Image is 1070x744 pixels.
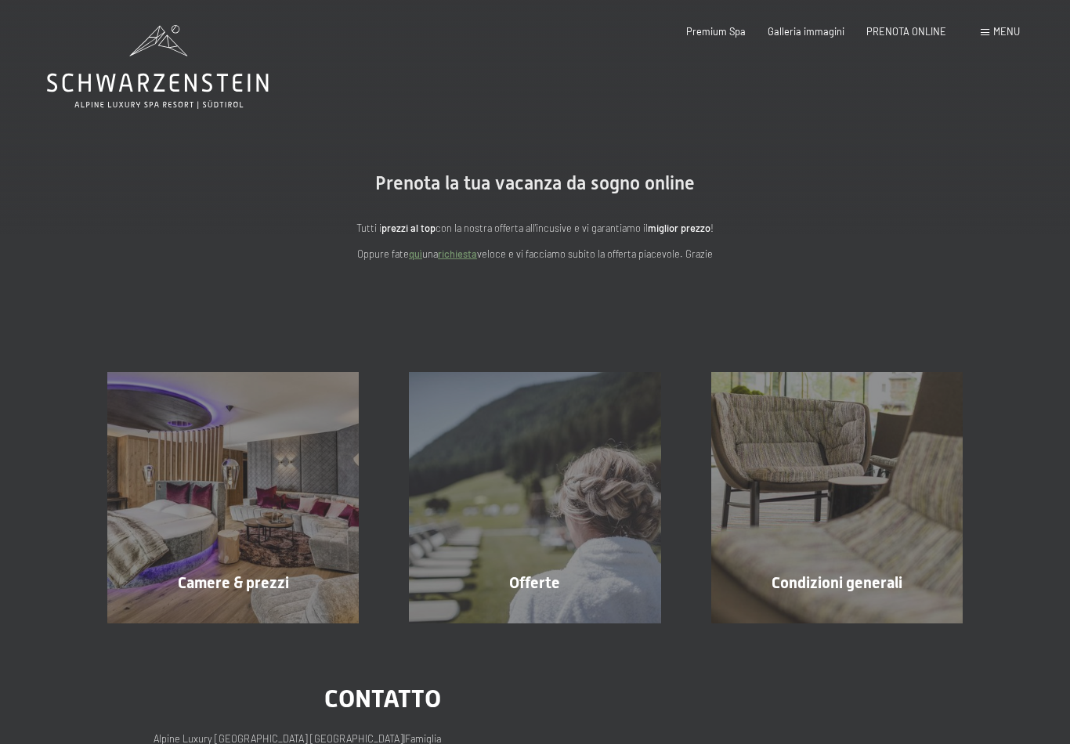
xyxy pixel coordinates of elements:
a: Galleria immagini [768,25,844,38]
p: Tutti i con la nostra offerta all'incusive e vi garantiamo il ! [222,220,848,236]
span: Camere & prezzi [178,573,289,592]
a: quì [409,247,422,260]
a: Premium Spa [686,25,746,38]
span: Condizioni generali [772,573,902,592]
p: Oppure fate una veloce e vi facciamo subito la offerta piacevole. Grazie [222,246,848,262]
span: Prenota la tua vacanza da sogno online [375,172,695,194]
a: Vacanze in Trentino Alto Adige all'Hotel Schwarzenstein Condizioni generali [686,372,988,623]
span: Offerte [509,573,560,592]
a: Vacanze in Trentino Alto Adige all'Hotel Schwarzenstein Camere & prezzi [82,372,384,623]
a: PRENOTA ONLINE [866,25,946,38]
strong: prezzi al top [381,222,436,234]
span: Menu [993,25,1020,38]
strong: miglior prezzo [648,222,710,234]
span: Contatto [324,684,441,713]
a: richiesta [438,247,477,260]
a: Vacanze in Trentino Alto Adige all'Hotel Schwarzenstein Offerte [384,372,685,623]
